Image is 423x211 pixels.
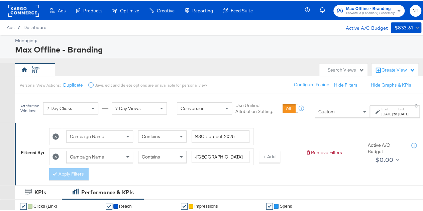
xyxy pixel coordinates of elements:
[382,110,393,115] div: [DATE]
[346,9,395,15] span: Forward3d (Landmark) / Assembly
[328,66,364,72] div: Search Views
[398,110,409,115] div: [DATE]
[94,81,207,87] div: Save, edit and delete options are unavailable for personal view.
[70,152,104,159] span: Campaign Name
[120,7,139,12] span: Optimize
[106,202,112,208] a: ✔
[14,23,23,29] span: /
[382,66,415,72] div: Create View
[382,106,393,110] label: Start:
[21,148,44,154] div: Filtered By:
[81,187,134,195] div: Performance & KPIs
[157,7,175,12] span: Creative
[181,202,188,208] a: ✔
[333,4,405,15] button: Max Offline - BrandingForward3d (Landmark) / Assembly
[70,132,104,138] span: Campaign Name
[306,148,342,154] button: Remove Filters
[63,81,83,87] button: Duplicate
[231,7,253,12] span: Feed Suite
[334,81,357,87] button: Hide Filters
[410,4,421,15] button: NT
[194,202,218,207] span: Impressions
[15,36,420,42] div: Managing:
[20,102,40,112] div: Attribution Window:
[280,202,292,207] span: Spend
[7,23,14,29] span: Ads
[368,141,405,153] div: Active A/C Budget
[259,149,280,162] button: + Add
[393,110,398,115] strong: to
[394,22,413,31] div: $833.61
[412,6,419,13] span: NT
[58,7,66,12] span: Ads
[192,129,249,141] input: Enter a search term
[338,21,388,31] div: Active A/C Budget
[192,7,213,12] span: Reporting
[181,104,205,110] span: Conversion
[32,67,38,73] div: NT
[15,42,420,54] div: Max Offline - Branding
[20,202,27,208] a: ✔
[371,81,411,87] button: Hide Graphs & KPIs
[371,100,377,102] span: ↑
[318,107,335,113] span: Custom
[375,153,393,164] div: $0.00
[142,132,160,138] span: Contains
[398,106,409,110] label: End:
[266,202,273,208] a: ✔
[83,7,102,12] span: Products
[119,202,132,207] span: Reach
[23,23,46,29] a: Dashboard
[373,153,401,164] button: $0.00
[115,104,141,110] span: 7 Day Views
[20,81,60,87] div: Personal View Actions:
[47,104,72,110] span: 7 Day Clicks
[346,4,395,11] span: Max Offline - Branding
[33,202,57,207] span: Clicks (Link)
[391,21,421,32] button: $833.61
[192,149,249,162] input: Enter a search term
[34,187,46,195] div: KPIs
[235,101,280,113] label: Use Unified Attribution Setting:
[142,152,160,159] span: Contains
[289,78,334,90] button: Configure Pacing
